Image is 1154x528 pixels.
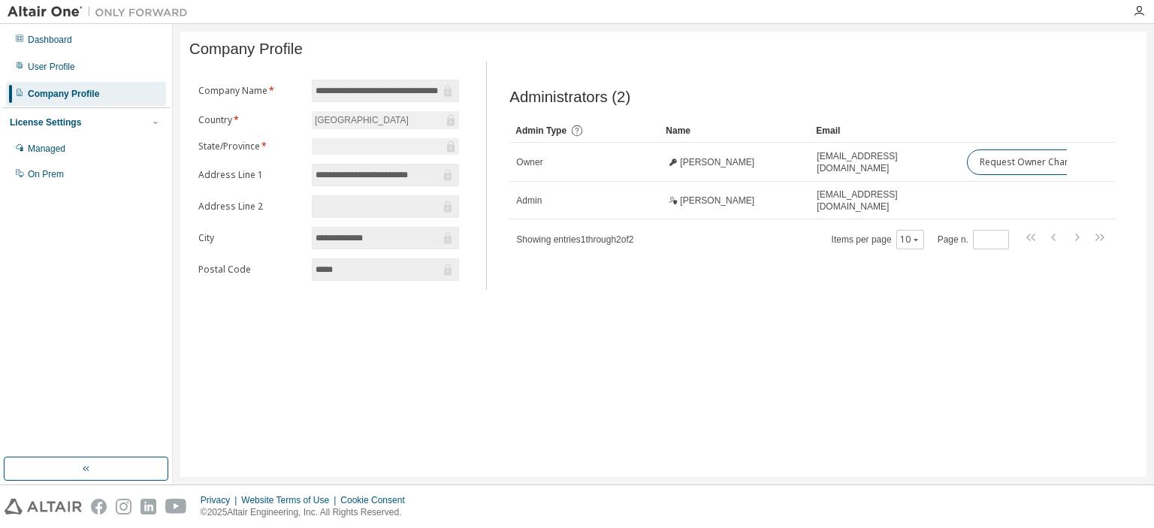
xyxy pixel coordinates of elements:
img: facebook.svg [91,499,107,514]
img: altair_logo.svg [5,499,82,514]
label: Country [198,114,303,126]
span: Admin [516,195,542,207]
div: Website Terms of Use [241,494,340,506]
div: Company Profile [28,88,99,100]
label: Postal Code [198,264,303,276]
span: Showing entries 1 through 2 of 2 [516,234,633,245]
div: Privacy [201,494,241,506]
div: License Settings [10,116,81,128]
span: Items per page [832,230,924,249]
label: City [198,232,303,244]
span: Admin Type [515,125,566,136]
div: Email [816,119,954,143]
div: User Profile [28,61,75,73]
div: [GEOGRAPHIC_DATA] [312,111,459,129]
span: Page n. [938,230,1009,249]
span: [PERSON_NAME] [680,156,754,168]
button: 10 [900,234,920,246]
div: On Prem [28,168,64,180]
label: State/Province [198,140,303,152]
button: Request Owner Change [967,149,1094,175]
span: Company Profile [189,41,303,58]
span: [EMAIL_ADDRESS][DOMAIN_NAME] [817,150,953,174]
p: © 2025 Altair Engineering, Inc. All Rights Reserved. [201,506,414,519]
span: [EMAIL_ADDRESS][DOMAIN_NAME] [817,189,953,213]
span: [PERSON_NAME] [680,195,754,207]
span: Owner [516,156,542,168]
img: youtube.svg [165,499,187,514]
div: [GEOGRAPHIC_DATA] [313,112,411,128]
label: Address Line 2 [198,201,303,213]
div: Cookie Consent [340,494,413,506]
img: linkedin.svg [140,499,156,514]
div: Name [666,119,804,143]
div: Managed [28,143,65,155]
span: Administrators (2) [509,89,630,106]
img: Altair One [8,5,195,20]
label: Company Name [198,85,303,97]
div: Dashboard [28,34,72,46]
img: instagram.svg [116,499,131,514]
label: Address Line 1 [198,169,303,181]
